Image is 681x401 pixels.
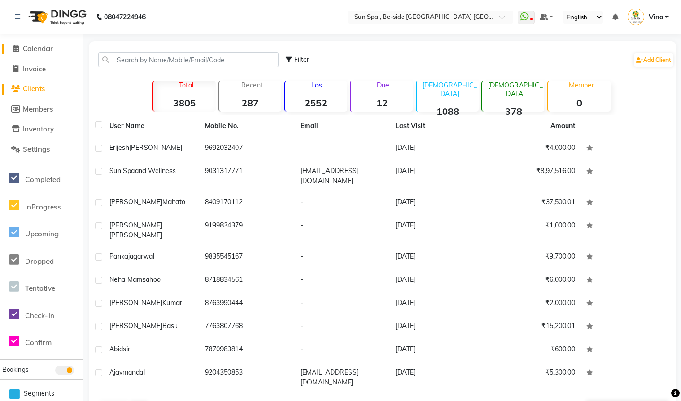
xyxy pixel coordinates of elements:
[295,160,390,192] td: [EMAIL_ADDRESS][DOMAIN_NAME]
[289,81,347,89] p: Lost
[2,144,80,155] a: Settings
[142,275,161,284] span: sahoo
[25,311,54,320] span: Check-In
[199,315,295,339] td: 7763807768
[649,12,663,22] span: Vino
[219,97,281,109] strong: 287
[129,143,182,152] span: [PERSON_NAME]
[485,362,581,393] td: ₹5,300.00
[353,81,413,89] p: Due
[2,64,80,75] a: Invoice
[25,175,61,184] span: Completed
[25,229,59,238] span: Upcoming
[199,269,295,292] td: 8718834561
[109,298,162,307] span: [PERSON_NAME]
[390,137,485,160] td: [DATE]
[23,84,45,93] span: Clients
[485,137,581,160] td: ₹4,000.00
[295,137,390,160] td: -
[390,362,485,393] td: [DATE]
[390,292,485,315] td: [DATE]
[485,192,581,215] td: ₹37,500.01
[123,345,130,353] span: sir
[485,160,581,192] td: ₹8,97,516.00
[285,97,347,109] strong: 2552
[157,81,215,89] p: Total
[628,9,644,25] img: Vino
[109,198,162,206] span: [PERSON_NAME]
[162,322,178,330] span: basu
[109,368,122,376] span: ajay
[223,81,281,89] p: Recent
[482,105,544,117] strong: 378
[162,198,185,206] span: Mahato
[23,64,46,73] span: Invoice
[104,4,146,30] b: 08047224946
[390,160,485,192] td: [DATE]
[104,115,199,137] th: User Name
[634,53,673,67] a: Add Client
[199,215,295,246] td: 9199834379
[23,124,54,133] span: Inventory
[485,339,581,362] td: ₹600.00
[135,166,176,175] span: and wellness
[199,115,295,137] th: Mobile No.
[295,315,390,339] td: -
[162,298,182,307] span: kumar
[23,145,50,154] span: Settings
[552,81,610,89] p: Member
[25,338,52,347] span: Confirm
[199,137,295,160] td: 9692032407
[199,192,295,215] td: 8409170112
[485,315,581,339] td: ₹15,200.01
[2,124,80,135] a: Inventory
[486,81,544,98] p: [DEMOGRAPHIC_DATA]
[109,221,162,229] span: [PERSON_NAME]
[295,246,390,269] td: -
[295,269,390,292] td: -
[295,115,390,137] th: Email
[295,362,390,393] td: [EMAIL_ADDRESS][DOMAIN_NAME]
[2,44,80,54] a: Calendar
[390,315,485,339] td: [DATE]
[109,322,162,330] span: [PERSON_NAME]
[390,215,485,246] td: [DATE]
[295,192,390,215] td: -
[199,339,295,362] td: 7870983814
[2,366,28,373] span: Bookings
[199,246,295,269] td: 9835545167
[390,269,485,292] td: [DATE]
[24,389,54,399] span: Segments
[294,55,309,64] span: Filter
[109,143,129,152] span: Erijesh
[109,231,162,239] span: [PERSON_NAME]
[295,339,390,362] td: -
[485,215,581,246] td: ₹1,000.00
[295,215,390,246] td: -
[390,115,485,137] th: Last Visit
[390,339,485,362] td: [DATE]
[109,345,123,353] span: abid
[130,252,154,261] span: agarwal
[25,257,54,266] span: Dropped
[98,52,279,67] input: Search by Name/Mobile/Email/Code
[390,246,485,269] td: [DATE]
[109,166,135,175] span: sun spa
[2,104,80,115] a: Members
[199,160,295,192] td: 9031317771
[25,284,55,293] span: Tentative
[417,105,479,117] strong: 1088
[23,44,53,53] span: Calendar
[23,105,53,113] span: Members
[548,97,610,109] strong: 0
[390,192,485,215] td: [DATE]
[109,275,142,284] span: neha mam
[122,368,145,376] span: mandal
[485,246,581,269] td: ₹9,700.00
[485,269,581,292] td: ₹6,000.00
[199,292,295,315] td: 8763990444
[485,292,581,315] td: ₹2,000.00
[2,84,80,95] a: Clients
[199,362,295,393] td: 9204350853
[545,115,581,137] th: Amount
